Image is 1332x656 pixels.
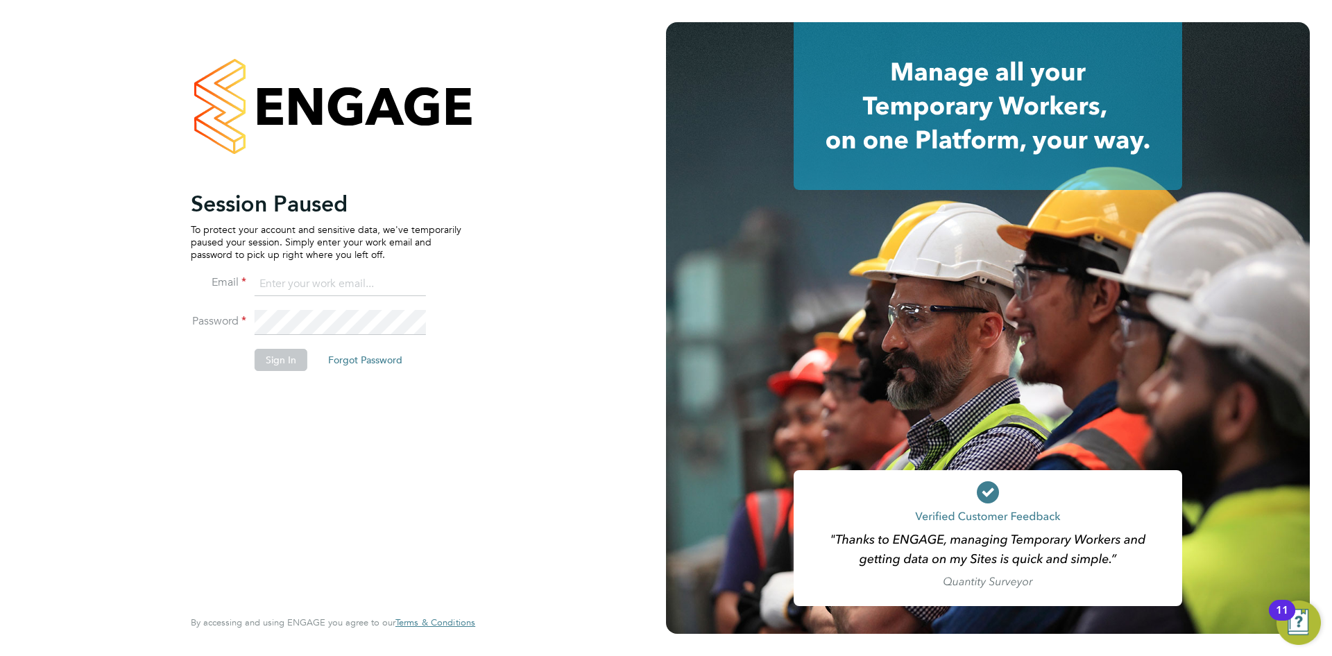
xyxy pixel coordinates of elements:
[255,272,426,297] input: Enter your work email...
[191,190,461,218] h2: Session Paused
[395,617,475,628] a: Terms & Conditions
[1276,601,1321,645] button: Open Resource Center, 11 new notifications
[255,349,307,371] button: Sign In
[317,349,413,371] button: Forgot Password
[191,275,246,290] label: Email
[191,223,461,261] p: To protect your account and sensitive data, we've temporarily paused your session. Simply enter y...
[191,314,246,329] label: Password
[191,616,475,628] span: By accessing and using ENGAGE you agree to our
[1276,610,1288,628] div: 11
